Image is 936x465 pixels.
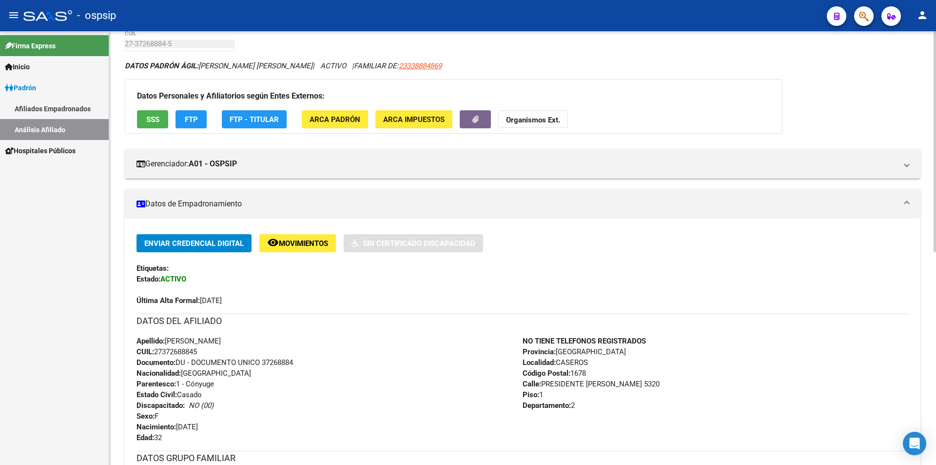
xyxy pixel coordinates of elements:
strong: Edad: [136,433,154,442]
span: Sin Certificado Discapacidad [363,239,475,248]
h3: Datos Personales y Afiliatorios según Entes Externos: [137,89,770,103]
span: SSS [146,115,159,124]
strong: NO TIENE TELEFONOS REGISTRADOS [523,337,646,345]
strong: Discapacitado: [136,401,185,410]
strong: Nacionalidad: [136,369,181,378]
mat-icon: remove_red_eye [267,237,279,248]
h3: DATOS DEL AFILIADO [136,314,909,328]
span: Enviar Credencial Digital [144,239,244,248]
i: | ACTIVO | [125,61,442,70]
strong: ACTIVO [160,275,186,283]
button: ARCA Impuestos [375,110,452,128]
span: 2 [523,401,575,410]
span: CASEROS [523,358,588,367]
span: Movimientos [279,239,328,248]
button: Organismos Ext. [498,110,568,128]
span: Padrón [5,82,36,93]
span: ARCA Impuestos [383,115,445,124]
mat-icon: person [916,9,928,21]
strong: Documento: [136,358,175,367]
span: [PERSON_NAME] [PERSON_NAME] [125,61,312,70]
strong: Última Alta Formal: [136,296,200,305]
mat-panel-title: Datos de Empadronamiento [136,199,897,209]
span: [GEOGRAPHIC_DATA] [136,369,251,378]
button: Movimientos [259,234,336,252]
span: F [136,412,158,421]
span: 1 - Cónyuge [136,380,214,388]
span: [DATE] [136,296,222,305]
button: FTP - Titular [222,110,287,128]
span: [PERSON_NAME] [136,337,221,345]
strong: Etiquetas: [136,264,169,273]
span: 1678 [523,369,586,378]
strong: Organismos Ext. [506,116,560,124]
span: Casado [136,390,202,399]
span: FAMILIAR DE: [354,61,442,70]
strong: Nacimiento: [136,423,176,431]
mat-expansion-panel-header: Datos de Empadronamiento [125,189,920,219]
strong: Código Postal: [523,369,570,378]
strong: Provincia: [523,347,556,356]
span: PRESIDENTE [PERSON_NAME] 5320 [523,380,660,388]
button: ARCA Padrón [302,110,368,128]
span: FTP [185,115,198,124]
i: NO (00) [189,401,214,410]
button: FTP [175,110,207,128]
strong: Sexo: [136,412,155,421]
span: 23338884869 [399,61,442,70]
span: Hospitales Públicos [5,145,76,156]
strong: Parentesco: [136,380,176,388]
span: [GEOGRAPHIC_DATA] [523,347,626,356]
strong: Apellido: [136,337,165,345]
strong: Departamento: [523,401,571,410]
span: 32 [136,433,162,442]
h3: DATOS GRUPO FAMILIAR [136,451,909,465]
strong: DATOS PADRÓN ÁGIL: [125,61,198,70]
span: ARCA Padrón [310,115,360,124]
strong: Estado: [136,275,160,283]
strong: Localidad: [523,358,556,367]
span: DU - DOCUMENTO UNICO 37268884 [136,358,293,367]
span: Inicio [5,61,30,72]
span: 1 [523,390,543,399]
mat-panel-title: Gerenciador: [136,159,897,169]
span: Firma Express [5,40,56,51]
strong: Calle: [523,380,541,388]
strong: Piso: [523,390,539,399]
mat-icon: menu [8,9,19,21]
strong: Estado Civil: [136,390,177,399]
mat-expansion-panel-header: Gerenciador:A01 - OSPSIP [125,149,920,179]
button: Enviar Credencial Digital [136,234,252,252]
strong: A01 - OSPSIP [189,159,237,169]
strong: CUIL: [136,347,154,356]
button: Sin Certificado Discapacidad [344,234,483,252]
span: 27372688845 [136,347,197,356]
button: SSS [137,110,168,128]
div: Open Intercom Messenger [903,432,926,455]
span: [DATE] [136,423,198,431]
span: - ospsip [77,5,116,26]
span: FTP - Titular [230,115,279,124]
